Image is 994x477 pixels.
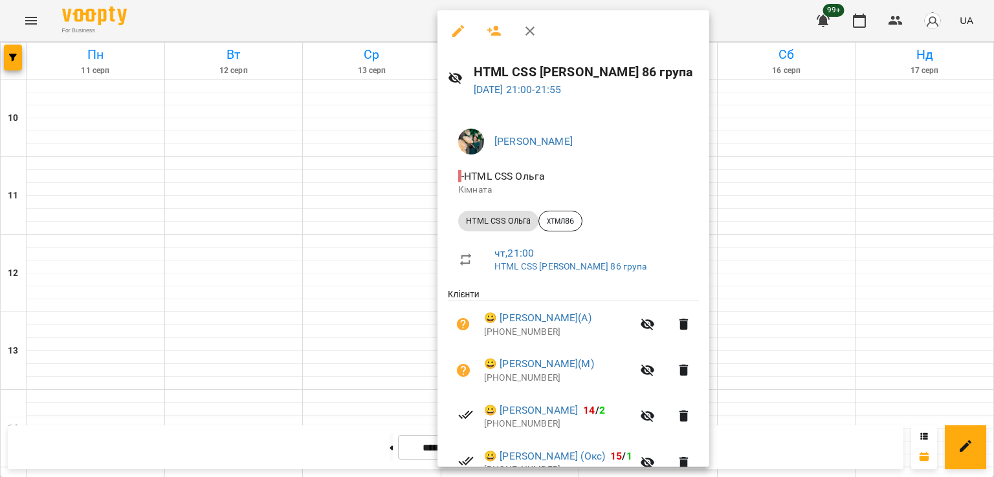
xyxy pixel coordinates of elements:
[484,449,605,464] a: 😀 [PERSON_NAME] (Окс)
[484,463,632,476] p: [PHONE_NUMBER]
[484,403,578,418] a: 😀 [PERSON_NAME]
[583,404,595,416] span: 14
[494,135,573,147] a: [PERSON_NAME]
[458,184,689,196] p: Кімната
[458,170,547,182] span: - HTML CSS Ольга
[539,215,582,227] span: хтмл86
[448,309,479,340] button: Візит ще не сплачено. Додати оплату?
[610,450,622,462] span: 15
[583,404,605,416] b: /
[610,450,632,462] b: /
[458,407,474,423] svg: Візит сплачено
[484,356,594,372] a: 😀 [PERSON_NAME](М)
[599,404,605,416] span: 2
[484,372,632,385] p: [PHONE_NUMBER]
[484,310,591,326] a: 😀 [PERSON_NAME](А)
[538,211,582,231] div: хтмл86
[458,453,474,469] svg: Візит сплачено
[494,261,647,271] a: HTML CSS [PERSON_NAME] 86 група
[458,215,538,227] span: HTML CSS Ольга
[494,247,534,259] a: чт , 21:00
[474,62,700,82] h6: HTML CSS [PERSON_NAME] 86 група
[448,355,479,386] button: Візит ще не сплачено. Додати оплату?
[458,129,484,154] img: f2c70d977d5f3d854725443aa1abbf76.jpg
[474,83,562,96] a: [DATE] 21:00-21:55
[484,326,632,339] p: [PHONE_NUMBER]
[484,418,632,430] p: [PHONE_NUMBER]
[626,450,632,462] span: 1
